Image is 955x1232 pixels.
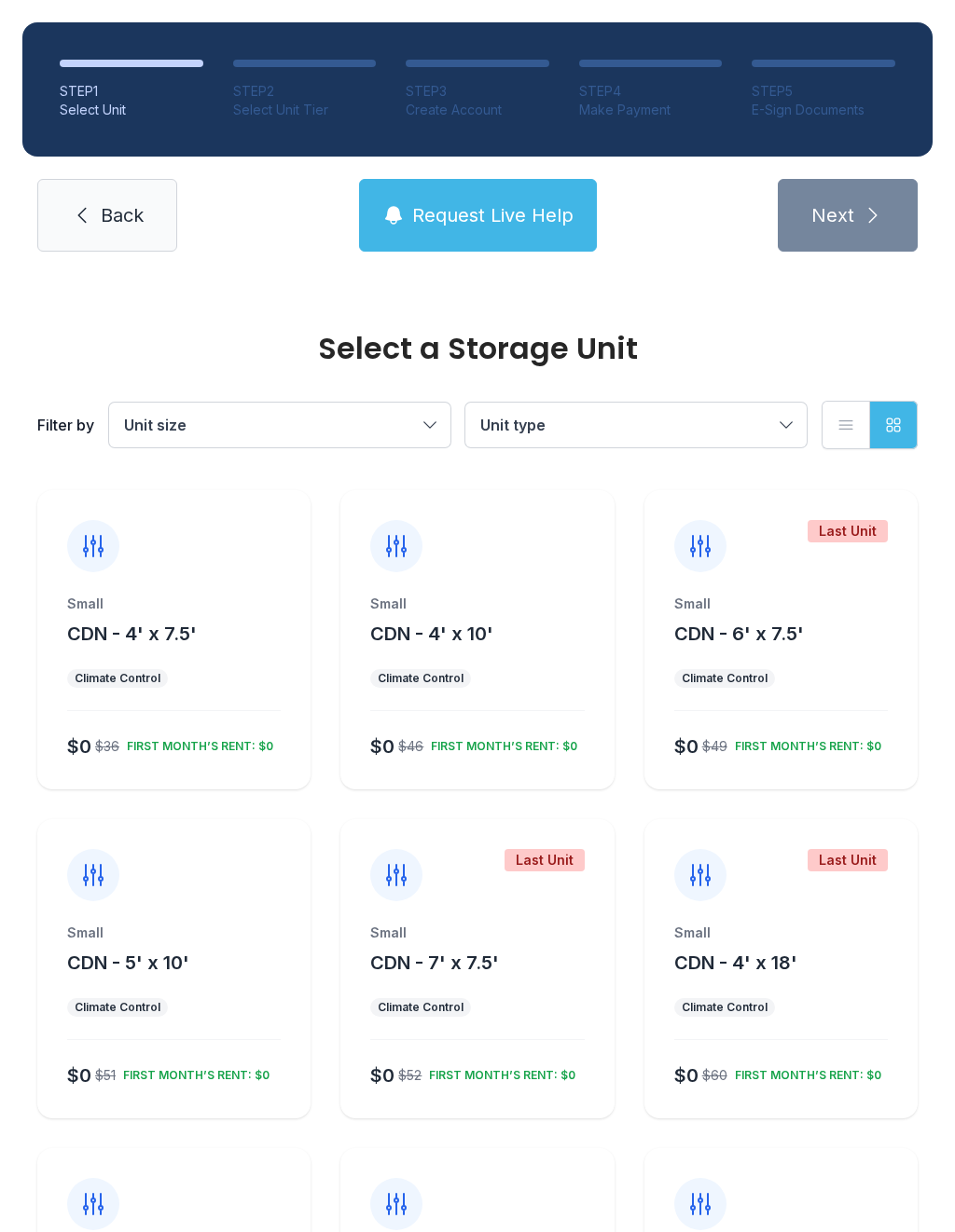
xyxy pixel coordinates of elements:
div: Select a Storage Unit [37,334,918,363]
button: CDN - 7' x 7.5' [370,950,499,976]
button: Unit type [465,403,807,447]
div: $51 [95,1066,116,1085]
div: Small [67,595,281,613]
button: CDN - 4' x 7.5' [67,621,197,647]
div: Last Unit [505,849,585,871]
div: Small [674,595,888,613]
div: FIRST MONTH’S RENT: $0 [727,732,881,754]
span: Request Live Help [412,202,574,228]
span: CDN - 7' x 7.5' [370,951,499,974]
span: Back [101,202,144,228]
div: $0 [674,1062,699,1088]
div: Last Unit [808,849,888,871]
button: CDN - 6' x 7.5' [674,621,804,647]
button: CDN - 4' x 18' [674,950,797,976]
div: Make Payment [579,101,723,119]
div: STEP 2 [233,82,377,101]
div: FIRST MONTH’S RENT: $0 [119,732,273,754]
div: E-Sign Documents [752,101,895,119]
span: Unit type [480,416,546,434]
div: Climate Control [378,671,464,686]
div: STEP 4 [579,82,723,101]
div: FIRST MONTH’S RENT: $0 [423,732,577,754]
div: $0 [674,733,699,760]
div: Small [370,924,584,942]
span: CDN - 4' x 18' [674,951,797,974]
div: Select Unit Tier [233,101,377,119]
div: Last Unit [808,520,888,542]
div: $52 [398,1066,422,1085]
div: $46 [398,737,423,756]
div: $49 [702,737,727,756]
span: CDN - 4' x 7.5' [67,623,197,645]
button: CDN - 5' x 10' [67,950,189,976]
div: FIRST MONTH’S RENT: $0 [422,1061,575,1083]
div: FIRST MONTH’S RENT: $0 [727,1061,881,1083]
div: Climate Control [682,1000,768,1015]
span: Unit size [124,416,187,434]
button: CDN - 4' x 10' [370,621,493,647]
div: $0 [370,1062,394,1088]
button: Unit size [109,403,450,447]
div: Filter by [37,414,94,436]
span: CDN - 4' x 10' [370,623,493,645]
div: Select Unit [60,101,203,119]
div: Small [674,924,888,942]
div: Climate Control [75,671,160,686]
div: Climate Control [378,1000,464,1015]
div: Small [370,595,584,613]
span: CDN - 6' x 7.5' [674,623,804,645]
div: $36 [95,737,119,756]
div: Climate Control [75,1000,160,1015]
div: Create Account [406,101,549,119]
div: FIRST MONTH’S RENT: $0 [116,1061,270,1083]
span: CDN - 5' x 10' [67,951,189,974]
div: Small [67,924,281,942]
div: $60 [702,1066,727,1085]
div: Climate Control [682,671,768,686]
div: $0 [67,1062,91,1088]
div: STEP 5 [752,82,895,101]
span: Next [811,202,854,228]
div: $0 [370,733,394,760]
div: STEP 3 [406,82,549,101]
div: $0 [67,733,91,760]
div: STEP 1 [60,82,203,101]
